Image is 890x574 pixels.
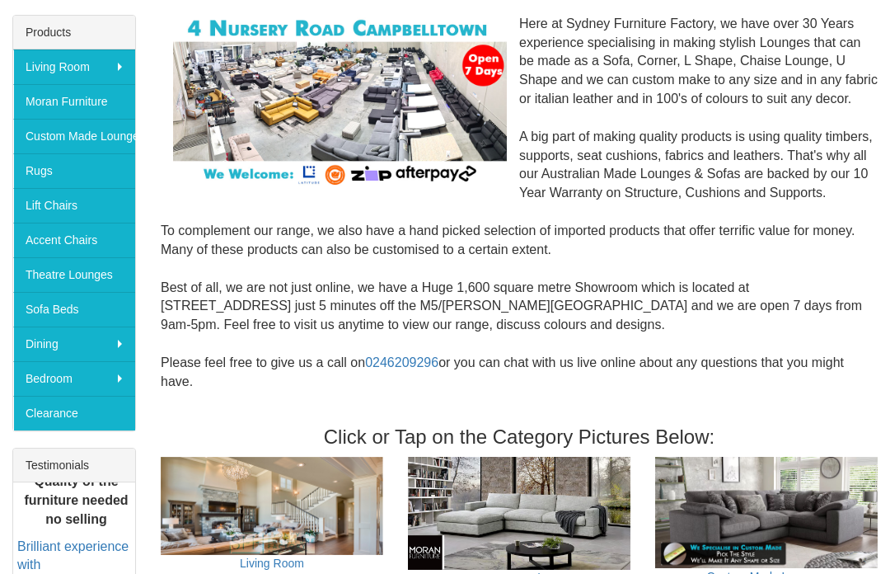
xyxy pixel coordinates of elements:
[13,449,135,482] div: Testimonials
[13,16,135,49] div: Products
[655,457,878,568] img: Custom Made Lounges
[173,15,507,189] img: Corner Modular Lounges
[161,426,878,448] h3: Click or Tap on the Category Pictures Below:
[408,457,630,570] img: Moran Furniture
[13,327,135,361] a: Dining
[24,474,128,526] b: Quality of the furniture needed no selling
[13,49,135,84] a: Living Room
[13,223,135,257] a: Accent Chairs
[13,257,135,292] a: Theatre Lounges
[161,15,878,411] div: Here at Sydney Furniture Factory, we have over 30 Years experience specialising in making stylish...
[13,188,135,223] a: Lift Chairs
[13,153,135,188] a: Rugs
[240,557,304,570] a: Living Room
[13,396,135,430] a: Clearance
[365,355,438,369] a: 0246209296
[13,292,135,327] a: Sofa Beds
[161,457,383,555] img: Living Room
[13,84,135,119] a: Moran Furniture
[13,361,135,396] a: Bedroom
[13,119,135,153] a: Custom Made Lounges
